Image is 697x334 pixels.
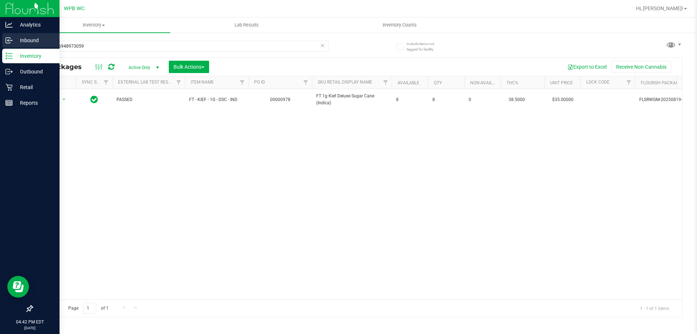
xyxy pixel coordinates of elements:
[189,96,244,103] span: FT - KIEF - 1G - DSC - IND
[7,276,29,298] iframe: Resource center
[236,76,248,89] a: Filter
[5,52,13,60] inline-svg: Inventory
[300,76,312,89] a: Filter
[117,96,180,103] span: PASSED
[64,5,85,12] span: WPB WC
[636,5,683,11] span: Hi, [PERSON_NAME]!
[17,17,170,33] a: Inventory
[563,61,611,73] button: Export to Excel
[398,80,419,85] a: Available
[82,80,110,85] a: Sync Status
[38,63,89,71] span: All Packages
[13,36,56,45] p: Inbound
[641,80,686,85] a: Flourish Package ID
[432,96,460,103] span: 8
[3,319,56,325] p: 04:42 PM EDT
[13,20,56,29] p: Analytics
[90,94,98,105] span: In Sync
[13,98,56,107] p: Reports
[118,80,175,85] a: External Lab Test Result
[5,37,13,44] inline-svg: Inbound
[254,80,265,85] a: PO ID
[549,94,577,105] span: $35.00000
[5,99,13,106] inline-svg: Reports
[407,41,443,52] span: Include items not tagged for facility
[611,61,671,73] button: Receive Non-Cannabis
[5,21,13,28] inline-svg: Analytics
[396,96,424,103] span: 8
[3,325,56,331] p: [DATE]
[169,61,209,73] button: Bulk Actions
[173,76,185,89] a: Filter
[634,303,675,314] span: 1 - 1 of 1 items
[17,22,170,28] span: Inventory
[586,80,610,85] a: Lock Code
[60,94,69,105] span: select
[174,64,204,70] span: Bulk Actions
[13,52,56,60] p: Inventory
[5,68,13,75] inline-svg: Outbound
[13,83,56,92] p: Retail
[32,41,329,52] input: Search Package ID, Item Name, SKU, Lot or Part Number...
[83,303,96,314] input: 1
[373,22,427,28] span: Inventory Counts
[469,96,496,103] span: 0
[505,94,529,105] span: 38.5000
[225,22,269,28] span: Lab Results
[318,80,372,85] a: Sku Retail Display Name
[270,97,290,102] a: 00000978
[623,76,635,89] a: Filter
[62,303,114,314] span: Page of 1
[506,80,518,85] a: THC%
[170,17,323,33] a: Lab Results
[323,17,476,33] a: Inventory Counts
[5,84,13,91] inline-svg: Retail
[100,76,112,89] a: Filter
[434,80,442,85] a: Qty
[316,93,387,106] span: FT 1g Kief Deluxe Sugar Cane (Indica)
[191,80,214,85] a: Item Name
[380,76,392,89] a: Filter
[320,41,325,50] span: Clear
[13,67,56,76] p: Outbound
[550,80,573,85] a: Unit Price
[470,80,502,85] a: Non-Available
